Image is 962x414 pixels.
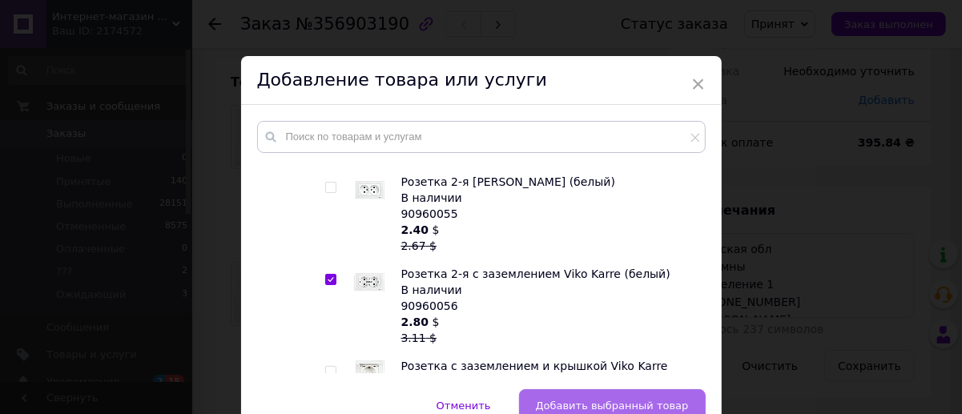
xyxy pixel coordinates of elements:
[536,400,689,412] span: Добавить выбранный товар
[401,267,670,280] span: Розетка 2-я с заземлением Viko Karre (белый)
[401,314,697,346] div: $
[401,332,437,344] span: 3.11 $
[401,207,458,220] span: 90960055
[401,360,668,388] span: Розетка с заземлением и крышкой Viko Karre (белый)
[437,400,491,412] span: Отменить
[353,266,385,298] img: Розетка 2-я с заземлением Viko Karre (белый)
[401,175,616,188] span: Розетка 2-я [PERSON_NAME] (белый)
[401,282,697,298] div: В наличии
[401,316,429,328] b: 2.80
[691,70,706,98] span: ×
[241,56,722,105] div: Добавление товара или услуги
[401,239,437,252] span: 2.67 $
[257,121,706,153] input: Поиск по товарам и услугам
[401,223,429,236] b: 2.40
[401,190,697,206] div: В наличии
[401,299,458,312] span: 90960056
[401,222,697,254] div: $
[353,174,385,206] img: Розетка 2-я Viko Karre (белый)
[353,358,385,390] img: Розетка с заземлением и крышкой Viko Karre (белый)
